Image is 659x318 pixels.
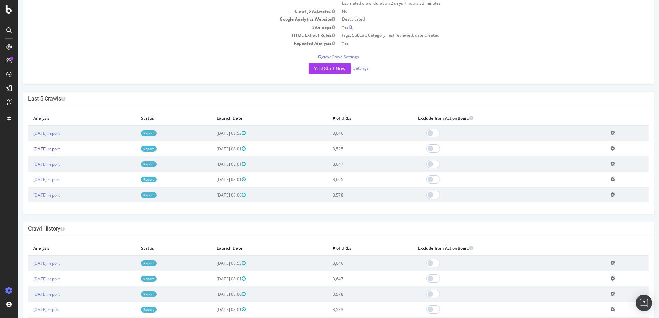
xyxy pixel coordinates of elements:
[10,39,321,47] td: Repeated Analysis
[199,291,228,297] span: [DATE] 08:00
[321,23,631,31] td: Yes
[321,15,631,23] td: Deactivated
[199,260,228,266] span: [DATE] 08:53
[10,31,321,39] td: HTML Extract Rules
[310,255,395,271] td: 3,646
[310,172,395,187] td: 3,605
[636,295,652,311] div: Open Intercom Messenger
[123,192,139,198] a: Report
[10,15,321,23] td: Google Analytics Website
[123,146,139,152] a: Report
[123,161,139,167] a: Report
[10,95,631,102] h4: Last 5 Crawls
[395,111,588,125] th: Exclude from ActionBoard
[15,177,42,182] a: [DATE] report
[118,241,194,255] th: Status
[310,187,395,203] td: 3,578
[15,307,42,313] a: [DATE] report
[321,7,631,15] td: No
[373,0,423,6] span: 2 days 7 hours 33 minutes
[194,241,310,255] th: Launch Date
[15,161,42,167] a: [DATE] report
[199,192,228,198] span: [DATE] 08:00
[10,111,118,125] th: Analysis
[199,161,228,167] span: [DATE] 08:01
[199,177,228,182] span: [DATE] 08:01
[199,146,228,152] span: [DATE] 08:01
[194,111,310,125] th: Launch Date
[123,291,139,297] a: Report
[199,130,228,136] span: [DATE] 08:53
[310,241,395,255] th: # of URLs
[310,156,395,172] td: 3,647
[118,111,194,125] th: Status
[123,260,139,266] a: Report
[10,23,321,31] td: Sitemaps
[199,276,228,282] span: [DATE] 08:01
[291,63,333,74] button: Yes! Start Now
[15,260,42,266] a: [DATE] report
[395,241,588,255] th: Exclude from ActionBoard
[321,39,631,47] td: Yes
[123,177,139,182] a: Report
[199,307,228,313] span: [DATE] 08:01
[10,225,631,232] h4: Crawl History
[310,286,395,302] td: 3,578
[15,291,42,297] a: [DATE] report
[310,271,395,286] td: 3,647
[310,141,395,156] td: 3,525
[310,111,395,125] th: # of URLs
[15,276,42,282] a: [DATE] report
[123,276,139,282] a: Report
[310,125,395,141] td: 3,646
[10,241,118,255] th: Analysis
[123,130,139,136] a: Report
[10,54,631,60] p: View Crawl Settings
[321,31,631,39] td: tags, SubCat, Category, last reviewed, date created
[15,130,42,136] a: [DATE] report
[123,307,139,313] a: Report
[310,302,395,317] td: 3,533
[15,192,42,198] a: [DATE] report
[10,7,321,15] td: Crawl JS Activated
[335,65,351,71] a: Settings
[15,146,42,152] a: [DATE] report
